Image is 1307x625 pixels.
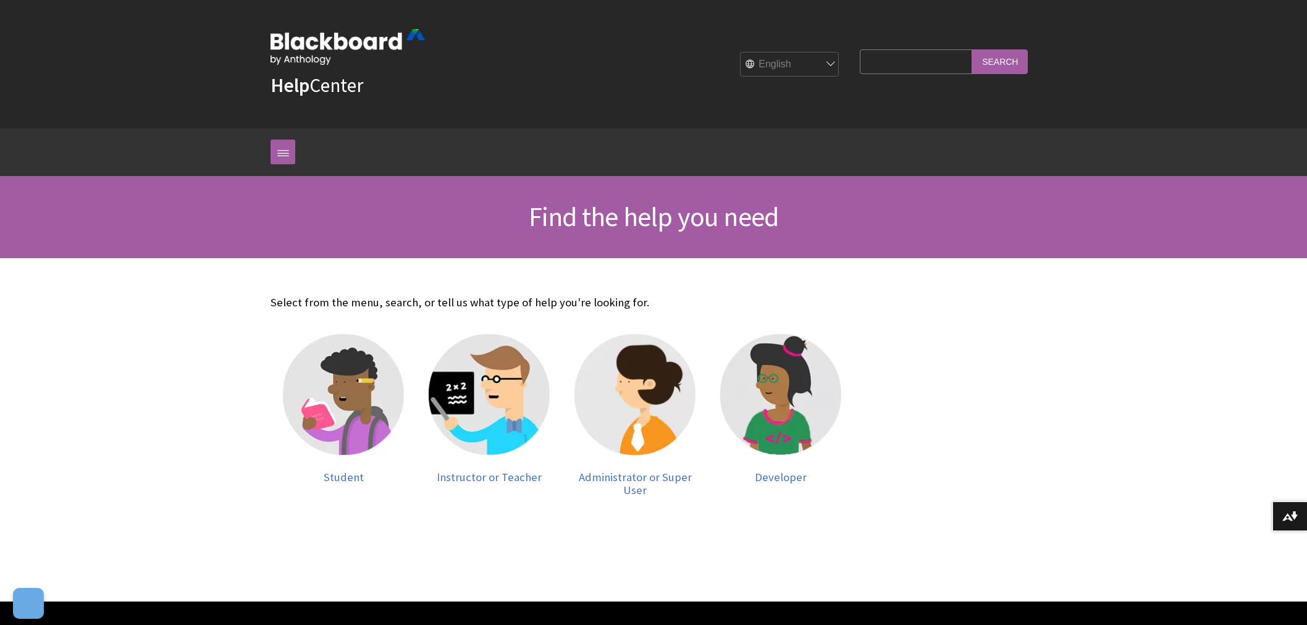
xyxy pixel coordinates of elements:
input: Search [972,49,1028,73]
a: Administrator Administrator or Super User [574,334,696,497]
span: Student [324,470,364,484]
img: Blackboard by Anthology [271,29,425,65]
img: Administrator [574,334,696,455]
a: Developer [720,334,841,497]
img: Instructor [429,334,550,455]
strong: Help [271,73,309,98]
button: Open Preferences [13,588,44,619]
span: Find the help you need [529,199,778,233]
p: Select from the menu, search, or tell us what type of help you're looking for. [271,295,854,311]
a: Instructor Instructor or Teacher [429,334,550,497]
select: Site Language Selector [741,52,839,77]
span: Developer [755,470,807,484]
img: Student [283,334,404,455]
span: Administrator or Super User [579,470,692,498]
a: HelpCenter [271,73,363,98]
a: Student Student [283,334,404,497]
span: Instructor or Teacher [437,470,542,484]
